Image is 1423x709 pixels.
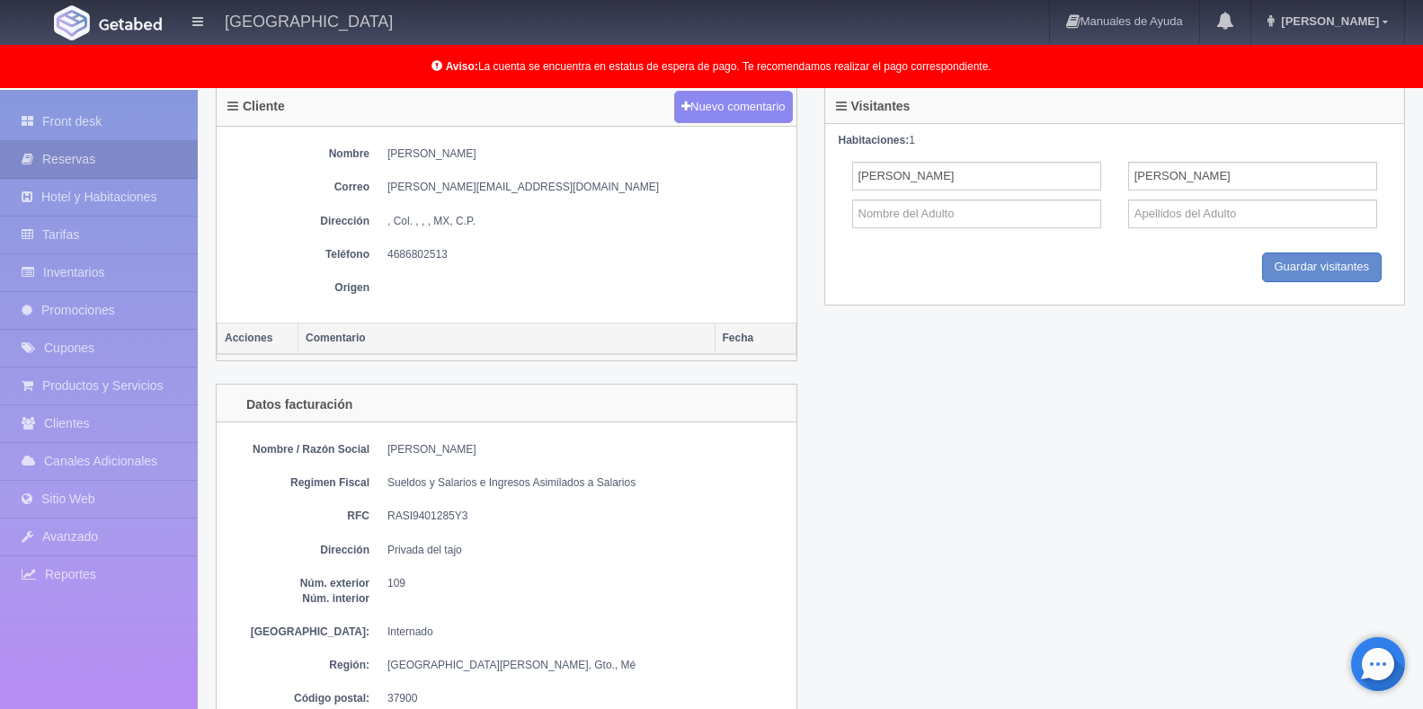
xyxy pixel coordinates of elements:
[387,180,787,195] dd: [PERSON_NAME][EMAIL_ADDRESS][DOMAIN_NAME]
[226,475,369,491] dt: Regimen Fiscal
[226,442,369,457] dt: Nombre / Razón Social
[446,60,478,73] b: Aviso:
[218,323,298,355] th: Acciones
[1128,199,1377,228] input: Apellidos del Adulto
[99,17,162,31] img: Getabed
[387,509,787,524] dd: RASI9401285Y3
[1128,162,1377,191] input: Apellidos del Adulto
[387,625,787,640] dd: Internado
[226,591,369,607] dt: Núm. interior
[226,625,369,640] dt: [GEOGRAPHIC_DATA]:
[226,576,369,591] dt: Núm. exterior
[226,247,369,262] dt: Teléfono
[298,323,716,355] th: Comentario
[226,214,369,229] dt: Dirección
[226,180,369,195] dt: Correo
[387,214,787,229] dd: , Col. , , , MX, C.P.
[852,199,1101,228] input: Nombre del Adulto
[227,100,285,113] h4: Cliente
[852,162,1101,191] input: Nombre del Adulto
[836,100,911,113] h4: Visitantes
[387,146,787,162] dd: [PERSON_NAME]
[839,134,910,146] strong: Habitaciones:
[1262,253,1383,282] input: Guardar visitantes
[54,5,90,40] img: Getabed
[387,475,787,491] dd: Sueldos y Salarios e Ingresos Asimilados a Salarios
[387,247,787,262] dd: 4686802513
[226,658,369,673] dt: Región:
[226,146,369,162] dt: Nombre
[715,323,796,355] th: Fecha
[387,543,787,558] dd: Privada del tajo
[225,9,393,31] h4: [GEOGRAPHIC_DATA]
[1276,14,1379,28] span: [PERSON_NAME]
[387,442,787,457] dd: [PERSON_NAME]
[387,576,787,591] dd: 109
[839,133,1392,148] div: 1
[387,658,787,673] dd: [GEOGRAPHIC_DATA][PERSON_NAME], Gto., Mé
[674,91,793,124] button: Nuevo comentario
[226,691,369,706] dt: Código postal:
[226,543,369,558] dt: Dirección
[227,397,352,412] h4: Datos facturación
[387,691,787,706] dd: 37900
[226,509,369,524] dt: RFC
[226,280,369,296] dt: Origen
